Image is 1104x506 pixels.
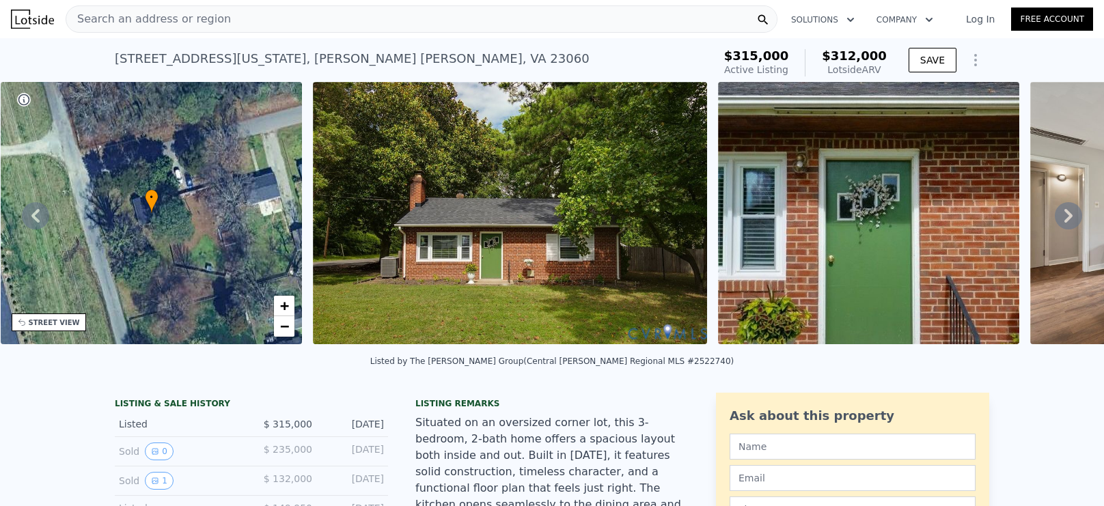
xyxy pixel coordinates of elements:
[415,398,689,409] div: Listing remarks
[323,472,384,490] div: [DATE]
[145,191,158,203] span: •
[145,442,174,460] button: View historical data
[730,465,976,491] input: Email
[119,442,240,460] div: Sold
[822,48,887,63] span: $312,000
[730,434,976,460] input: Name
[119,472,240,490] div: Sold
[323,417,384,431] div: [DATE]
[274,296,294,316] a: Zoom in
[145,189,158,213] div: •
[274,316,294,337] a: Zoom out
[280,297,289,314] span: +
[780,8,866,32] button: Solutions
[822,63,887,76] div: Lotside ARV
[909,48,956,72] button: SAVE
[323,442,384,460] div: [DATE]
[115,49,590,68] div: [STREET_ADDRESS][US_STATE] , [PERSON_NAME] [PERSON_NAME] , VA 23060
[264,473,312,484] span: $ 132,000
[313,82,707,344] img: Sale: 167445823 Parcel: 99159617
[730,406,976,425] div: Ask about this property
[29,318,80,328] div: STREET VIEW
[280,318,289,335] span: −
[1011,8,1093,31] a: Free Account
[264,419,312,430] span: $ 315,000
[950,12,1011,26] a: Log In
[718,82,1020,344] img: Sale: 167445823 Parcel: 99159617
[724,64,788,75] span: Active Listing
[962,46,989,74] button: Show Options
[145,472,174,490] button: View historical data
[724,48,789,63] span: $315,000
[866,8,944,32] button: Company
[115,398,388,412] div: LISTING & SALE HISTORY
[66,11,231,27] span: Search an address or region
[264,444,312,455] span: $ 235,000
[119,417,240,431] div: Listed
[370,356,734,366] div: Listed by The [PERSON_NAME] Group (Central [PERSON_NAME] Regional MLS #2522740)
[11,10,54,29] img: Lotside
